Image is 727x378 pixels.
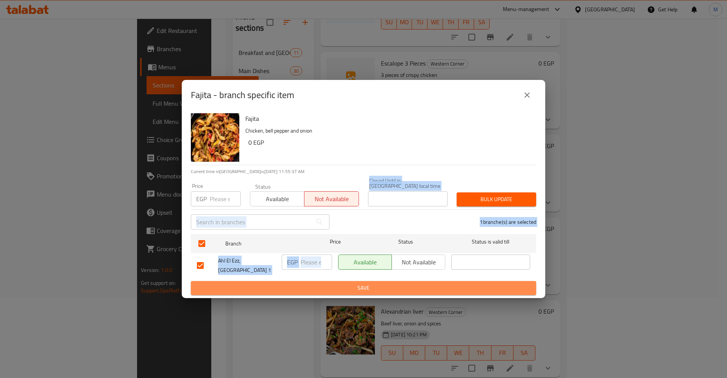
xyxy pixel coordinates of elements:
button: Available [250,191,304,206]
span: Not available [395,257,442,268]
span: Available [342,257,389,268]
button: Not available [304,191,359,206]
span: Status [367,237,445,247]
input: Search in branches [191,214,312,230]
img: Fajita [191,113,239,162]
span: Save [197,283,530,293]
p: Current time in [GEOGRAPHIC_DATA] is [DATE] 11:55:37 AM [191,168,536,175]
button: Not available [392,255,445,270]
span: Ahl El Ezz, [GEOGRAPHIC_DATA] 1 [218,256,276,275]
span: Price [310,237,360,247]
span: Bulk update [463,195,530,204]
span: Not available [307,194,356,205]
input: Please enter price [301,255,332,270]
p: Chicken, bell pepper and onion [245,126,530,136]
button: Available [338,255,392,270]
p: EGP [287,258,298,267]
p: EGP [196,194,207,203]
button: Bulk update [457,192,536,206]
button: Save [191,281,536,295]
h6: 0 EGP [248,137,530,148]
span: Status is valid till [451,237,530,247]
h2: Fajita - branch specific item [191,89,294,101]
span: Available [253,194,301,205]
input: Please enter price [210,191,241,206]
span: Branch [225,239,304,248]
button: close [518,86,536,104]
p: 1 branche(s) are selected [480,218,536,226]
h6: Fajita [245,113,530,124]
